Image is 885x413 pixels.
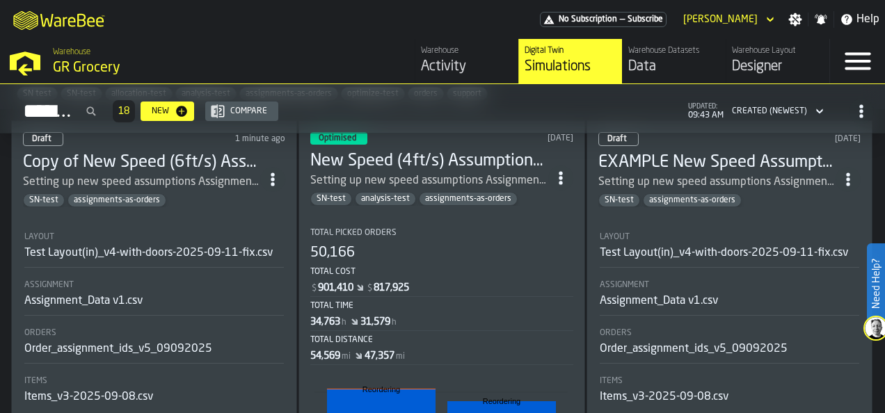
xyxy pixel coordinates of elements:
div: Title [310,228,573,238]
div: Title [24,280,284,290]
span: Optimised [319,134,356,143]
a: link-to-/wh/i/e451d98b-95f6-4604-91ff-c80219f9c36d/simulations [518,39,622,83]
div: 50,166 [310,243,355,263]
span: mi [396,352,405,362]
span: Help [856,11,879,28]
div: Digital Twin [525,46,616,56]
span: Layout [24,232,54,242]
div: Title [600,328,859,338]
div: Setting up new speed assumptions Assignment Based - Resource changes, re-ordering time assumption... [598,174,836,191]
button: button-New [141,102,194,121]
label: button-toggle-Settings [783,13,808,26]
div: Title [600,280,859,290]
label: button-toggle-Menu [830,39,885,83]
div: Assignment_Data v1.csv [600,293,718,309]
div: Test Layout(in)_v4-with-doors-2025-09-11-fix.csv [24,245,273,261]
div: Setting up new speed assumptions Assignment Based - Resource changes, re-ordering time assumption... [23,174,260,191]
span: $ [312,284,317,293]
label: button-toggle-Notifications [808,13,834,26]
div: Assignment_Data v1.csv [24,293,143,309]
div: status-3 2 [310,132,367,145]
span: 18 [118,106,129,116]
a: link-to-/wh/i/e451d98b-95f6-4604-91ff-c80219f9c36d/feed/ [415,39,518,83]
div: stat-Orders [600,328,859,364]
span: No Subscription [559,15,617,24]
div: Test Layout(in)_v4-with-doors-2025-09-11-fix.csv [600,245,848,261]
div: stat-Assignment [24,280,284,316]
div: Activity [421,57,513,76]
div: Updated: 9/17/2025, 3:55:28 PM Created: 9/17/2025, 2:55:18 PM [751,134,861,144]
div: Updated: 9/17/2025, 11:32:08 PM Created: 9/17/2025, 5:38:08 PM [472,133,573,143]
h3: Copy of New Speed (6ft/s) Assumptions_Time model update 4.5M Assignment Test [DATE] [23,152,260,174]
div: stat-Layout [24,232,284,268]
a: link-to-/wh/i/e451d98b-95f6-4604-91ff-c80219f9c36d/designer [726,39,829,83]
div: Items_v3-2025-09-08.csv [24,389,153,405]
span: Warehouse [53,47,90,57]
a: link-to-/wh/i/e451d98b-95f6-4604-91ff-c80219f9c36d/data [622,39,726,83]
div: Items_v3-2025-09-08.csv [600,389,728,405]
div: Data [628,57,720,76]
div: Warehouse [421,46,513,56]
div: Total Cost [310,267,573,277]
div: stat-Layout [600,232,859,268]
span: 09:43 AM [688,111,724,120]
span: Assignment [600,280,649,290]
div: Stat Value [374,282,409,293]
span: $ [367,284,372,293]
div: Order_assignment_ids_v5_09092025 [24,341,212,357]
span: Total Picked Orders [310,228,397,238]
div: stat-Total Picked Orders [310,228,573,365]
span: SN-test [24,195,64,205]
span: Subscribe [628,15,663,24]
div: New Speed (4ft/s) Assumptions_Time model update 4.5M Assignment Test 2025-09-1 [310,150,548,172]
div: Simulations [525,57,616,76]
div: Title [24,232,284,242]
div: status-0 2 [23,132,63,146]
span: updated: [688,103,724,111]
div: DropdownMenuValue-Jessica Derkacz [678,11,777,28]
div: New [146,106,175,116]
span: Layout [600,232,630,242]
div: Order_assignment_ids_v5_09092025 [600,341,788,357]
span: h [392,318,397,327]
div: Copy of New Speed (6ft/s) Assumptions_Time model update 4.5M Assignment Test 2025-09-1 [23,152,260,174]
span: Items [24,376,47,386]
div: Warehouse Layout [732,46,824,56]
div: Title [24,376,284,386]
div: stat-Items [24,376,284,405]
div: GR Grocery [53,58,303,78]
div: Title [600,376,859,386]
div: Total Time [310,301,573,311]
div: Stat Value [310,350,340,362]
span: assignments-as-orders [420,194,517,204]
div: Stat Value [365,350,394,362]
div: DropdownMenuValue-2 [732,106,807,116]
div: stat-Assignment [600,280,859,316]
div: Compare [225,106,273,116]
button: button-Compare [205,102,278,121]
span: Draft [607,135,627,143]
div: Stat Value [360,316,390,327]
div: stat-Items [600,376,859,405]
span: assignments-as-orders [68,195,166,205]
div: Designer [732,57,824,76]
div: status-0 2 [598,132,639,146]
span: SN-test [311,194,351,204]
span: Orders [600,328,632,338]
div: Stat Value [318,282,353,293]
div: Warehouse Datasets [628,46,720,56]
span: mi [342,352,351,362]
div: Setting up new speed assumptions Assignment Based - Resource changes, re-ordering time assumption... [310,172,548,189]
div: Title [24,328,284,338]
div: Menu Subscription [540,12,667,27]
span: analysis-test [356,194,415,204]
span: assignments-as-orders [644,195,741,205]
div: Stat Value [310,316,340,327]
div: stat-Orders [24,328,284,364]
